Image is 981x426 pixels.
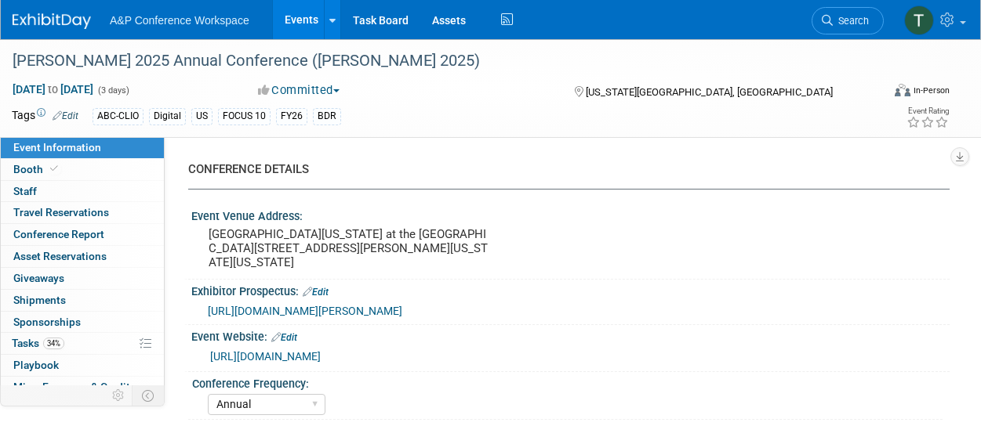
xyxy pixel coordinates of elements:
[110,14,249,27] span: A&P Conference Workspace
[253,82,346,99] button: Committed
[1,224,164,245] a: Conference Report
[1,268,164,289] a: Giveaways
[907,107,949,115] div: Event Rating
[133,385,165,406] td: Toggle Event Tabs
[50,164,58,173] i: Booth reservation complete
[1,202,164,223] a: Travel Reservations
[303,287,329,298] a: Edit
[13,141,101,153] span: Event Information
[13,228,104,240] span: Conference Report
[586,86,833,98] span: [US_STATE][GEOGRAPHIC_DATA], [GEOGRAPHIC_DATA]
[210,350,321,363] a: [URL][DOMAIN_NAME]
[271,332,297,343] a: Edit
[191,204,950,224] div: Event Venue Address:
[13,13,91,29] img: ExhibitDay
[12,337,64,349] span: Tasks
[191,108,213,125] div: US
[96,85,129,96] span: (3 days)
[43,338,64,349] span: 34%
[13,206,109,218] span: Travel Reservations
[53,110,78,121] a: Edit
[13,163,61,175] span: Booth
[13,381,136,393] span: Misc. Expenses & Credits
[1,181,164,202] a: Staff
[1,312,164,333] a: Sponsorships
[45,83,60,96] span: to
[13,316,81,328] span: Sponsorships
[895,84,910,96] img: Format-Inperson.png
[913,85,950,96] div: In-Person
[7,47,870,75] div: [PERSON_NAME] 2025 Annual Conference ([PERSON_NAME] 2025)
[1,377,164,398] a: Misc. Expenses & Credits
[813,81,950,105] div: Event Format
[191,325,950,345] div: Event Website:
[149,108,186,125] div: Digital
[1,290,164,311] a: Shipments
[13,185,37,197] span: Staff
[192,372,943,392] div: Conference Frequency:
[105,385,133,406] td: Personalize Event Tab Strip
[208,305,402,317] a: [URL][DOMAIN_NAME][PERSON_NAME]
[904,5,934,35] img: Taylor Thompson
[209,227,490,269] pre: [GEOGRAPHIC_DATA][US_STATE] at the [GEOGRAPHIC_DATA][STREET_ADDRESS][PERSON_NAME][US_STATE][US_ST...
[1,246,164,267] a: Asset Reservations
[1,355,164,376] a: Playbook
[13,359,59,371] span: Playbook
[13,250,107,262] span: Asset Reservations
[12,107,78,125] td: Tags
[12,82,94,96] span: [DATE] [DATE]
[276,108,307,125] div: FY26
[1,159,164,180] a: Booth
[1,137,164,158] a: Event Information
[218,108,271,125] div: FOCUS 10
[812,7,884,34] a: Search
[833,15,869,27] span: Search
[1,333,164,354] a: Tasks34%
[188,161,938,178] div: CONFERENCE DETAILS
[313,108,341,125] div: BDR
[93,108,144,125] div: ABC-CLIO
[13,272,64,284] span: Giveaways
[191,280,950,300] div: Exhibitor Prospectus:
[13,294,66,306] span: Shipments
